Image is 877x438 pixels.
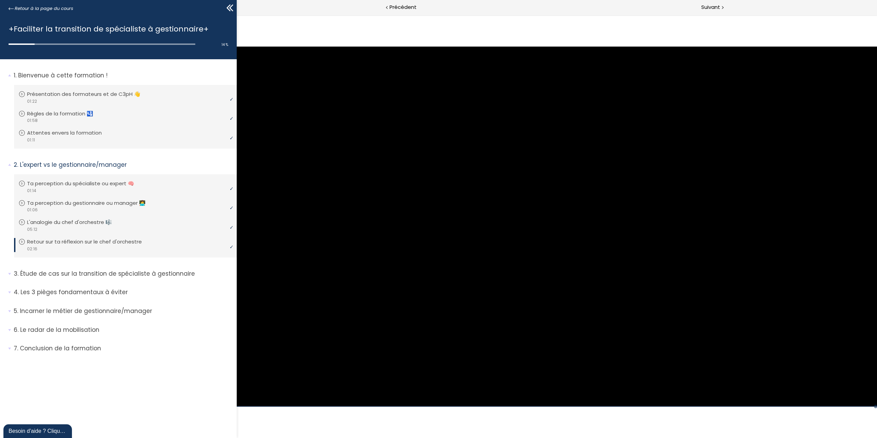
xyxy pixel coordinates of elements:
span: 7. [14,344,18,353]
span: 02:16 [27,246,37,252]
p: Bienvenue à cette formation ! [14,71,232,80]
span: 5. [14,307,18,315]
span: 3. [14,270,18,278]
span: 05:12 [27,226,37,233]
span: Retour à la page du cours [15,5,73,12]
span: 1. [14,71,16,80]
span: Suivant [701,3,720,12]
span: 4. [14,288,19,297]
span: Précédent [390,3,417,12]
span: 01:14 [27,188,36,194]
p: Le radar de la mobilisation [14,326,232,334]
span: 14 % [222,42,228,47]
p: Attentes envers la formation [27,129,112,137]
p: Étude de cas sur la transition de spécialiste à gestionnaire [14,270,232,278]
p: L'analogie du chef d'orchestre 🎼 [27,218,122,226]
p: Les 3 pièges fondamentaux à éviter [14,288,232,297]
p: L'expert vs le gestionnaire/manager [14,161,232,169]
p: Incarner le métier de gestionnaire/manager [14,307,232,315]
p: Retour sur ta réflexion sur le chef d'orchestre [27,238,152,246]
span: 01:11 [27,137,35,143]
iframe: chat widget [3,423,73,438]
span: 2. [14,161,18,169]
a: Retour à la page du cours [9,5,73,12]
p: Ta perception du gestionnaire ou manager 👩‍💻 [27,199,156,207]
p: Ta perception du spécialiste ou expert 🧠 [27,180,145,187]
p: Présentation des formateurs et de C3pH 👋 [27,90,151,98]
h1: +Faciliter la transition de spécialiste à gestionnaire+ [9,23,225,35]
span: 01:06 [27,207,38,213]
p: Conclusion de la formation [14,344,232,353]
p: Règles de la formation 🛂 [27,110,103,117]
span: 01:58 [27,117,38,124]
span: 01:22 [27,98,37,104]
span: 6. [14,326,18,334]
